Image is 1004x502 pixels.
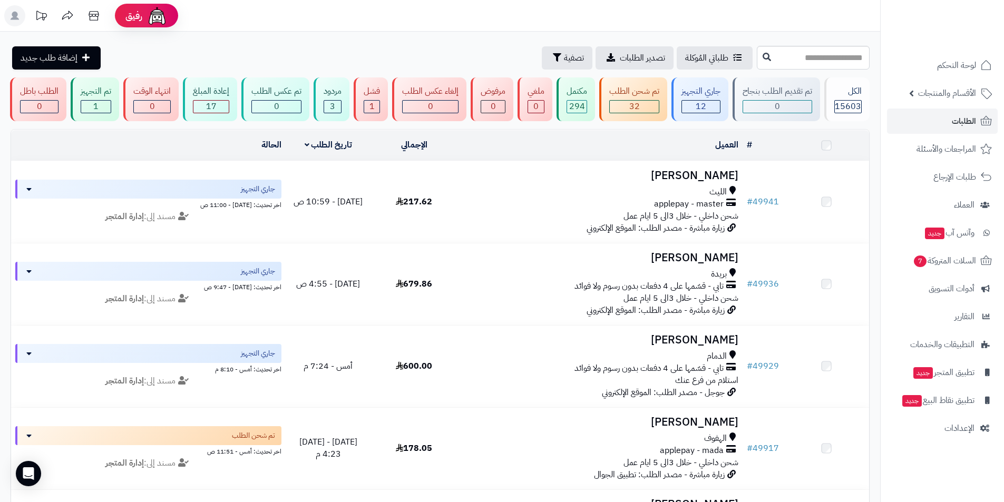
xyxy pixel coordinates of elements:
[93,100,99,113] span: 1
[481,101,505,113] div: 0
[352,77,390,121] a: فشل 1
[396,442,432,455] span: 178.05
[596,46,674,70] a: تصدير الطلبات
[324,101,341,113] div: 3
[887,164,998,190] a: طلبات الإرجاع
[747,139,752,151] a: #
[330,100,335,113] span: 3
[150,100,155,113] span: 0
[682,101,720,113] div: 12
[16,461,41,486] div: Open Intercom Messenger
[887,192,998,218] a: العملاء
[232,430,275,441] span: تم شحن الطلب
[887,53,998,78] a: لوحة التحكم
[609,85,659,97] div: تم شحن الطلب
[69,77,121,121] a: تم التجهيز 1
[681,85,720,97] div: جاري التجهيز
[193,85,229,97] div: إعادة المبلغ
[15,281,281,292] div: اخر تحديث: [DATE] - 9:47 ص
[239,77,311,121] a: تم عكس الطلب 0
[241,184,275,194] span: جاري التجهيز
[677,46,753,70] a: طلباتي المُوكلة
[12,46,101,70] a: إضافة طلب جديد
[747,360,779,372] a: #49929
[299,436,357,460] span: [DATE] - [DATE] 4:23 م
[685,52,728,64] span: طلباتي المُوكلة
[21,101,58,113] div: 0
[623,456,738,469] span: شحن داخلي - خلال 3الى 5 ايام عمل
[912,365,974,380] span: تطبيق المتجر
[528,101,544,113] div: 0
[747,195,779,208] a: #49941
[910,337,974,352] span: التطبيقات والخدمات
[241,266,275,277] span: جاري التجهيز
[610,101,659,113] div: 32
[594,468,725,481] span: زيارة مباشرة - مصدر الطلب: تطبيق الجوال
[81,85,111,97] div: تم التجهيز
[567,101,587,113] div: 294
[887,276,998,301] a: أدوات التسويق
[913,253,976,268] span: السلات المتروكة
[461,416,738,428] h3: [PERSON_NAME]
[937,58,976,73] span: لوحة التحكم
[37,100,42,113] span: 0
[105,210,144,223] strong: إدارة المتجر
[914,255,927,267] span: 7
[747,442,779,455] a: #49917
[620,52,665,64] span: تصدير الطلبات
[747,195,753,208] span: #
[396,360,432,372] span: 600.00
[924,225,974,240] span: وآتس آب
[913,367,933,379] span: جديد
[887,388,998,413] a: تطبيق نقاط البيعجديد
[929,281,974,296] span: أدوات التسويق
[902,395,922,407] span: جديد
[305,139,353,151] a: تاريخ الطلب
[954,198,974,212] span: العملاء
[105,457,144,469] strong: إدارة المتجر
[7,375,289,387] div: مسند إلى:
[15,199,281,210] div: اخر تحديث: [DATE] - 11:00 ص
[743,85,812,97] div: تم تقديم الطلب بنجاح
[364,85,380,97] div: فشل
[251,85,301,97] div: تم عكس الطلب
[390,77,469,121] a: إلغاء عكس الطلب 0
[567,85,587,97] div: مكتمل
[730,77,822,121] a: تم تقديم الطلب بنجاح 0
[747,278,753,290] span: #
[944,421,974,436] span: الإعدادات
[834,85,862,97] div: الكل
[901,393,974,408] span: تطبيق نقاط البيع
[252,101,301,113] div: 0
[533,100,539,113] span: 0
[887,332,998,357] a: التطبيقات والخدمات
[369,100,375,113] span: 1
[461,252,738,264] h3: [PERSON_NAME]
[709,186,727,198] span: الليث
[105,292,144,305] strong: إدارة المتجر
[574,280,724,292] span: تابي - قسّمها على 4 دفعات بدون رسوم ولا فوائد
[654,198,724,210] span: applepay - master
[696,100,706,113] span: 12
[711,268,727,280] span: بريدة
[597,77,669,121] a: تم شحن الطلب 32
[623,210,738,222] span: شحن داخلي - خلال 3الى 5 ايام عمل
[587,304,725,317] span: زيارة مباشرة - مصدر الطلب: الموقع الإلكتروني
[402,85,459,97] div: إلغاء عكس الطلب
[933,170,976,184] span: طلبات الإرجاع
[81,101,111,113] div: 1
[15,363,281,374] div: اخر تحديث: أمس - 8:10 م
[775,100,780,113] span: 0
[587,222,725,234] span: زيارة مباشرة - مصدر الطلب: الموقع الإلكتروني
[887,304,998,329] a: التقارير
[629,100,640,113] span: 32
[887,220,998,245] a: وآتس آبجديد
[952,114,976,129] span: الطلبات
[7,293,289,305] div: مسند إلى:
[707,350,727,362] span: الدمام
[887,109,998,134] a: الطلبات
[491,100,496,113] span: 0
[15,445,281,456] div: اخر تحديث: أمس - 11:51 ص
[704,432,727,445] span: الهفوف
[311,77,352,121] a: مردود 3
